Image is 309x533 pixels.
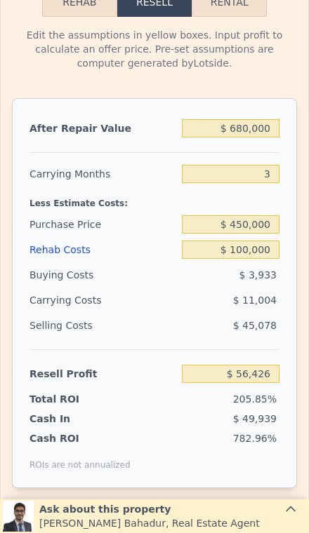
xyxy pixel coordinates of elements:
div: After Repair Value [29,116,176,141]
span: $ 11,004 [233,295,277,306]
div: Selling Costs [29,313,176,338]
div: Total ROI [29,392,121,406]
span: $ 45,078 [233,320,277,331]
span: $ 49,939 [233,413,277,424]
div: Carrying Months [29,161,176,187]
div: Rehab Costs [29,237,176,262]
span: 782.96% [233,433,277,444]
div: Cash In [29,412,121,426]
div: Carrying Costs [29,288,121,313]
img: Siddhant Bahadur [3,501,34,532]
div: Ask about this property [39,502,260,516]
div: Less Estimate Costs: [29,187,280,212]
div: Cash ROI [29,431,131,445]
span: 205.85% [233,393,277,405]
div: [PERSON_NAME] Bahadur , Real Estate Agent [39,516,260,530]
div: Resell Profit [29,361,176,386]
div: ROIs are not annualized [29,445,131,471]
div: Purchase Price [29,212,176,237]
span: $ 3,933 [239,269,277,281]
div: Buying Costs [29,262,176,288]
div: Edit the assumptions in yellow boxes. Input profit to calculate an offer price. Pre-set assumptio... [12,28,297,70]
